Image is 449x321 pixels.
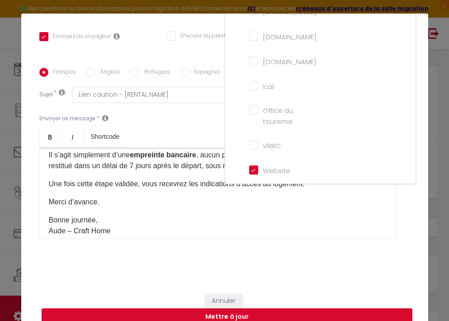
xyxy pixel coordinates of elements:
[113,33,120,40] i: Envoyer au voyageur
[48,68,76,78] label: Français
[39,126,61,147] a: Bold
[102,114,109,122] i: Message
[140,68,170,78] label: Portugais
[189,68,220,78] label: Espagnol
[258,105,298,127] label: Office du tourisme
[84,126,127,147] a: Shortcode
[130,151,196,159] strong: empreinte bancaire
[205,293,242,309] button: Annuler
[48,32,111,42] label: Envoyez au voyageur
[39,148,397,238] div: ​
[49,215,387,236] p: Bonne journée, Aude – Craft Home
[7,4,34,31] button: Ouvrir le widget de chat LiveChat
[95,68,120,78] label: Anglais
[39,90,53,100] label: Sujet
[59,89,65,96] i: Subject
[61,126,84,147] a: Italic
[49,197,387,208] p: Merci d’avance.
[49,150,387,171] p: Il s’agit simplement d’une , aucun prélèvement ne sera effectué. Votre caution sera restitué dans...
[39,114,95,123] label: Envoyer ce message
[49,179,387,189] p: Une fois cette étape validée, vous recevrez les indications d’accès au logement.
